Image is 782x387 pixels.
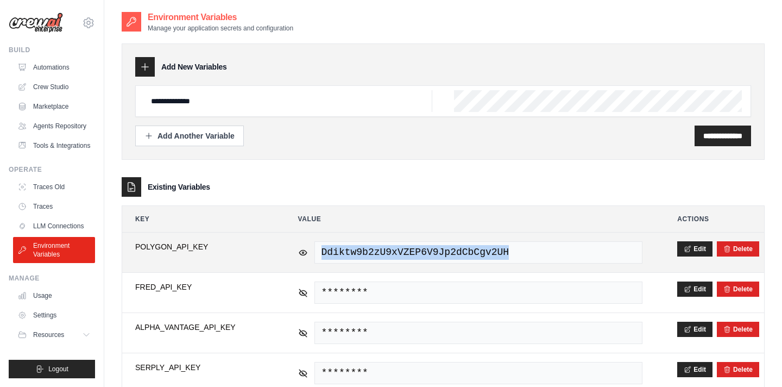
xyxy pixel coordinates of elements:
[135,241,263,252] span: POLYGON_API_KEY
[13,307,95,324] a: Settings
[13,287,95,304] a: Usage
[664,206,764,232] th: Actions
[314,241,643,264] span: Ddiktw9b2zU9xVZEP6V9Jp2dCbCgv2UH
[9,165,95,174] div: Operate
[13,198,95,215] a: Traces
[161,61,227,72] h3: Add New Variables
[13,178,95,196] a: Traces Old
[13,137,95,154] a: Tools & Integrations
[9,360,95,378] button: Logout
[285,206,656,232] th: Value
[48,365,68,373] span: Logout
[13,217,95,235] a: LLM Connections
[677,322,712,337] button: Edit
[148,11,293,24] h2: Environment Variables
[13,326,95,344] button: Resources
[122,206,276,232] th: Key
[677,282,712,297] button: Edit
[677,362,712,377] button: Edit
[723,245,753,253] button: Delete
[723,365,753,374] button: Delete
[13,117,95,135] a: Agents Repository
[33,330,64,339] span: Resources
[723,285,753,294] button: Delete
[13,237,95,263] a: Environment Variables
[9,13,63,33] img: Logo
[13,98,95,115] a: Marketplace
[13,78,95,96] a: Crew Studio
[723,325,753,334] button: Delete
[135,322,263,333] span: ALPHA_VANTAGE_API_KEY
[148,182,210,192] h3: Existing Variables
[677,241,712,257] button: Edit
[13,59,95,76] a: Automations
[9,46,95,54] div: Build
[148,24,293,33] p: Manage your application secrets and configuration
[135,282,263,292] span: FRED_API_KEY
[9,274,95,283] div: Manage
[135,362,263,373] span: SERPLY_API_KEY
[144,130,235,141] div: Add Another Variable
[135,126,244,146] button: Add Another Variable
